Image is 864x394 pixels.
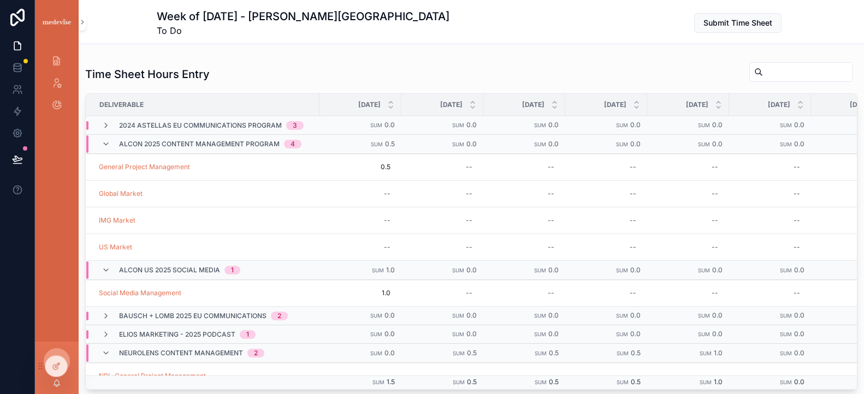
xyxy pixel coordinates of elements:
span: Social Media Management [99,289,181,297]
span: 0.0 [384,311,395,319]
small: Sum [617,380,629,386]
span: Deliverable [99,100,144,109]
div: 3 [293,121,297,130]
span: Global Market [99,189,143,198]
span: [DATE] [768,100,790,109]
span: Alcon 2025 Content Management Program [119,140,280,148]
h1: Week of [DATE] - [PERSON_NAME][GEOGRAPHIC_DATA] [157,9,449,24]
div: -- [712,189,718,198]
span: [DATE] [358,100,381,109]
span: 0.0 [630,330,641,338]
div: -- [384,189,390,198]
span: 0.5 [631,349,641,357]
small: Sum [370,122,382,128]
span: 0.0 [466,266,477,274]
span: 0.0 [794,140,804,148]
a: US Market [99,243,132,252]
span: General Project Management [99,163,190,171]
span: 0.0 [630,121,641,129]
div: -- [712,289,718,297]
small: Sum [780,122,792,128]
small: Sum [616,122,628,128]
a: NRL-General Project Management [99,372,206,380]
small: Sum [534,331,546,337]
small: Sum [616,141,628,147]
div: -- [384,372,390,380]
small: Sum [616,267,628,273]
small: Sum [780,313,792,319]
span: 0.0 [548,330,559,338]
span: MM [49,355,65,368]
span: [DATE] [522,100,545,109]
div: -- [466,372,472,380]
small: Sum [534,141,546,147]
span: 0.0 [712,121,723,129]
span: 0.0 [630,266,641,274]
span: 0.5 [385,140,395,148]
small: Sum [698,267,710,273]
span: [DATE] [686,100,708,109]
div: -- [548,243,554,252]
a: IMG Market [99,216,135,225]
div: scrollable content [35,44,79,129]
span: 0.5 [330,163,390,171]
small: Sum [372,380,384,386]
div: -- [630,216,636,225]
div: -- [630,289,636,297]
small: Sum [616,331,628,337]
span: [DATE] [604,100,626,109]
div: -- [548,216,554,225]
div: -- [712,216,718,225]
div: -- [466,189,472,198]
span: 0.0 [548,311,559,319]
div: 1 [231,266,234,274]
span: 0.5 [467,378,477,386]
span: 0.0 [712,266,723,274]
div: -- [548,163,554,171]
span: 0.0 [630,140,641,148]
span: 0.5 [467,349,477,357]
small: Sum [617,350,629,356]
small: Sum [372,267,384,273]
div: -- [466,163,472,171]
div: -- [794,216,800,225]
span: 0.0 [794,330,804,338]
div: -- [548,189,554,198]
span: 0.0 [548,140,559,148]
div: -- [712,243,718,252]
span: 0.0 [794,378,804,386]
div: -- [630,372,636,380]
small: Sum [700,350,712,356]
span: 0.0 [384,349,395,357]
div: -- [712,163,718,171]
span: 0.0 [466,140,477,148]
div: -- [794,243,800,252]
div: 2 [254,349,258,357]
span: 2024 Astellas EU Communications Program [119,121,282,130]
span: Bausch + Lomb 2025 EU Communications [119,312,267,320]
small: Sum [534,122,546,128]
div: -- [466,243,472,252]
span: 1.0 [714,378,723,386]
span: [DATE] [440,100,463,109]
span: 0.0 [712,140,723,148]
span: 1.0 [714,349,723,357]
span: 0.0 [794,311,804,319]
small: Sum [453,380,465,386]
h1: Time Sheet Hours Entry [85,67,210,82]
small: Sum [698,122,710,128]
small: Sum [452,141,464,147]
span: Submit Time Sheet [703,17,772,28]
span: Elios Marketing - 2025 Podcast [119,330,235,339]
div: -- [548,372,554,380]
span: 0.5 [631,378,641,386]
small: Sum [698,313,710,319]
small: Sum [780,331,792,337]
button: Submit Time Sheet [694,13,782,33]
span: 0.0 [712,311,723,319]
small: Sum [453,350,465,356]
span: 0.0 [466,121,477,129]
span: 0.0 [794,121,804,129]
